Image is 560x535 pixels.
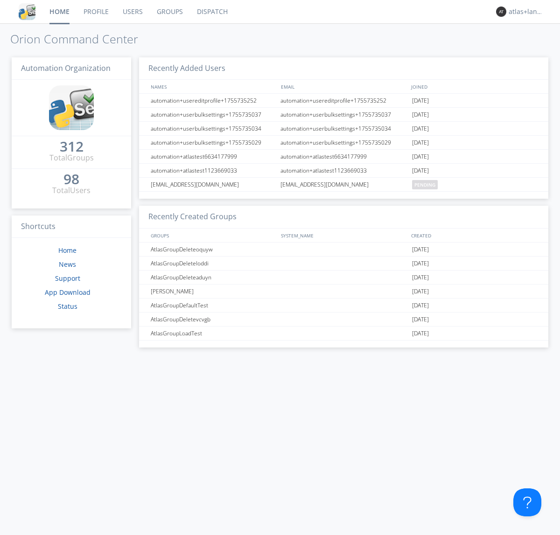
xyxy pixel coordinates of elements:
[412,150,429,164] span: [DATE]
[148,313,278,326] div: AtlasGroupDeletevcvgb
[148,285,278,298] div: [PERSON_NAME]
[412,136,429,150] span: [DATE]
[139,243,548,257] a: AtlasGroupDeleteoquyw[DATE]
[52,185,91,196] div: Total Users
[278,164,410,177] div: automation+atlastest1123669033
[58,302,77,311] a: Status
[139,136,548,150] a: automation+userbulksettings+1755735029automation+userbulksettings+1755735029[DATE]
[139,327,548,340] a: AtlasGroupLoadTest[DATE]
[139,108,548,122] a: automation+userbulksettings+1755735037automation+userbulksettings+1755735037[DATE]
[139,271,548,285] a: AtlasGroupDeleteaduyn[DATE]
[148,178,278,191] div: [EMAIL_ADDRESS][DOMAIN_NAME]
[55,274,80,283] a: Support
[148,150,278,163] div: automation+atlastest6634177999
[412,122,429,136] span: [DATE]
[148,122,278,135] div: automation+userbulksettings+1755735034
[412,271,429,285] span: [DATE]
[412,94,429,108] span: [DATE]
[139,313,548,327] a: AtlasGroupDeletevcvgb[DATE]
[19,3,35,20] img: cddb5a64eb264b2086981ab96f4c1ba7
[412,257,429,271] span: [DATE]
[139,122,548,136] a: automation+userbulksettings+1755735034automation+userbulksettings+1755735034[DATE]
[513,488,541,516] iframe: Toggle Customer Support
[148,229,276,242] div: GROUPS
[278,150,410,163] div: automation+atlastest6634177999
[278,94,410,107] div: automation+usereditprofile+1755735252
[139,94,548,108] a: automation+usereditprofile+1755735252automation+usereditprofile+1755735252[DATE]
[412,243,429,257] span: [DATE]
[49,85,94,130] img: cddb5a64eb264b2086981ab96f4c1ba7
[278,108,410,121] div: automation+userbulksettings+1755735037
[148,327,278,340] div: AtlasGroupLoadTest
[59,260,76,269] a: News
[278,178,410,191] div: [EMAIL_ADDRESS][DOMAIN_NAME]
[139,299,548,313] a: AtlasGroupDefaultTest[DATE]
[509,7,544,16] div: atlas+language+check
[139,178,548,192] a: [EMAIL_ADDRESS][DOMAIN_NAME][EMAIL_ADDRESS][DOMAIN_NAME]pending
[279,80,409,93] div: EMAIL
[139,150,548,164] a: automation+atlastest6634177999automation+atlastest6634177999[DATE]
[409,80,539,93] div: JOINED
[412,285,429,299] span: [DATE]
[148,299,278,312] div: AtlasGroupDefaultTest
[412,327,429,340] span: [DATE]
[139,164,548,178] a: automation+atlastest1123669033automation+atlastest1123669033[DATE]
[496,7,506,17] img: 373638.png
[412,108,429,122] span: [DATE]
[49,153,94,163] div: Total Groups
[63,174,79,184] div: 98
[45,288,91,297] a: App Download
[148,164,278,177] div: automation+atlastest1123669033
[58,246,77,255] a: Home
[60,142,84,153] a: 312
[279,229,409,242] div: SYSTEM_NAME
[139,206,548,229] h3: Recently Created Groups
[139,285,548,299] a: [PERSON_NAME][DATE]
[409,229,539,242] div: CREATED
[21,63,111,73] span: Automation Organization
[278,136,410,149] div: automation+userbulksettings+1755735029
[148,80,276,93] div: NAMES
[412,313,429,327] span: [DATE]
[412,299,429,313] span: [DATE]
[148,94,278,107] div: automation+usereditprofile+1755735252
[148,257,278,270] div: AtlasGroupDeleteloddi
[148,243,278,256] div: AtlasGroupDeleteoquyw
[139,257,548,271] a: AtlasGroupDeleteloddi[DATE]
[278,122,410,135] div: automation+userbulksettings+1755735034
[148,136,278,149] div: automation+userbulksettings+1755735029
[148,271,278,284] div: AtlasGroupDeleteaduyn
[148,108,278,121] div: automation+userbulksettings+1755735037
[412,180,438,189] span: pending
[12,215,131,238] h3: Shortcuts
[412,164,429,178] span: [DATE]
[139,57,548,80] h3: Recently Added Users
[60,142,84,151] div: 312
[63,174,79,185] a: 98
